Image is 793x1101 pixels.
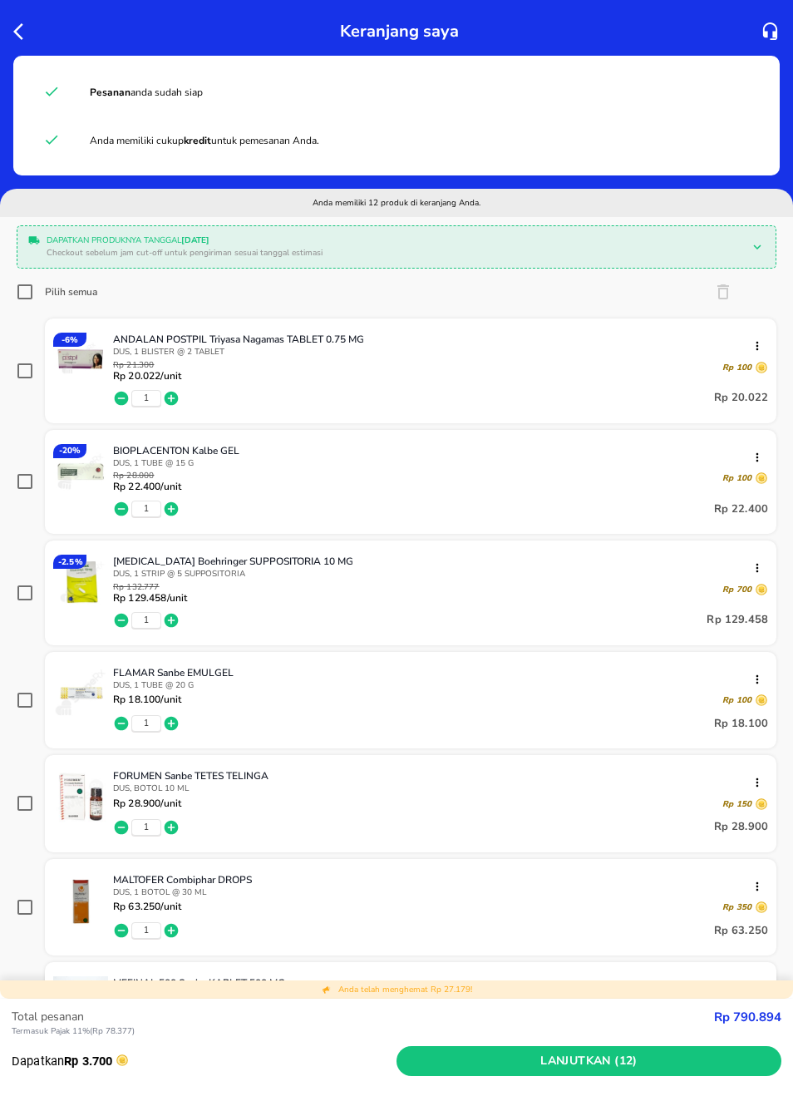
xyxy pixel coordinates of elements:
[113,769,755,783] p: FORUMEN Sanbe TETES TELINGA
[714,713,768,733] p: Rp 18.100
[113,583,187,592] p: Rp 132.777
[144,615,149,626] button: 1
[113,783,768,794] p: DUS, BOTOL 10 ML
[12,1052,396,1070] p: Dapatkan
[53,666,108,721] img: FLAMAR Sanbe EMULGEL
[714,921,768,941] p: Rp 63.250
[90,134,319,147] span: Anda memiliki cukup untuk pemesanan Anda.
[113,481,181,492] p: Rp 22.400 /unit
[53,555,86,569] div: - 2.5 %
[113,333,755,346] p: ANDALAN POSTPIL Triyasa Nagamas TABLET 0.75 MG
[722,694,751,706] p: Rp 100
[714,817,768,837] p: Rp 28.900
[144,393,149,404] button: 1
[47,235,740,247] p: Dapatkan produknya tanggal
[53,976,108,1031] img: MEFINAL 500 Sanbe KAPLET 500 MG
[113,694,181,705] p: Rp 18.100 /unit
[714,499,768,519] p: Rp 22.400
[113,370,181,382] p: Rp 20.022 /unit
[144,503,149,515] button: 1
[144,822,149,833] button: 1
[714,1009,781,1025] strong: Rp 790.894
[113,361,181,370] p: Rp 21.300
[12,1008,714,1025] p: Total pesanan
[113,472,181,481] p: Rp 28.000
[113,666,755,679] p: FLAMAR Sanbe EMULGEL
[113,555,755,568] p: [MEDICAL_DATA] Boehringer SUPPOSITORIA 10 MG
[113,346,768,358] p: DUS, 1 BLISTER @ 2 TABLET
[714,388,768,408] p: Rp 20.022
[12,1025,714,1038] p: Termasuk Pajak 11% ( Rp 78.377 )
[45,285,97,299] div: Pilih semua
[53,444,86,458] div: - 20 %
[90,86,131,99] strong: Pesanan
[53,555,108,610] img: DULCOLAX Boehringer SUPPOSITORIA 10 MG
[113,457,768,469] p: DUS, 1 TUBE @ 15 G
[113,976,755,990] p: MEFINAL 500 Sanbe KAPLET 500 MG
[144,925,149,936] button: 1
[47,247,740,259] p: Checkout sebelum jam cut-off untuk pengiriman sesuai tanggal estimasi
[113,444,755,457] p: BIOPLACENTON Kalbe GEL
[181,235,209,246] b: [DATE]
[113,886,768,898] p: DUS, 1 BOTOL @ 30 ML
[113,568,768,580] p: DUS, 1 STRIP @ 5 SUPPOSITORIA
[722,362,751,373] p: Rp 100
[53,769,108,824] img: FORUMEN Sanbe TETES TELINGA
[113,797,181,809] p: Rp 28.900 /unit
[53,333,86,347] div: - 6 %
[53,333,108,388] img: ANDALAN POSTPIL Triyasa Nagamas TABLET 0.75 MG
[722,584,751,595] p: Rp 700
[113,901,181,912] p: Rp 63.250 /unit
[722,472,751,484] p: Rp 100
[90,86,203,99] span: anda sudah siap
[113,679,768,691] p: DUS, 1 TUBE @ 20 G
[403,1051,775,1072] span: Lanjutkan (12)
[322,985,332,995] img: total discount
[144,718,149,729] button: 1
[53,444,108,499] img: BIOPLACENTON Kalbe GEL
[722,798,751,810] p: Rp 150
[113,592,187,604] p: Rp 129.458 /unit
[340,17,459,46] p: Keranjang saya
[53,873,108,928] img: MALTOFER Combiphar DROPS
[22,230,771,264] div: Dapatkan produknya tanggal[DATE]Checkout sebelum jam cut-off untuk pengiriman sesuai tanggal esti...
[396,1046,781,1077] button: Lanjutkan (12)
[722,901,751,913] p: Rp 350
[64,1054,112,1069] strong: Rp 3.700
[184,134,211,147] strong: kredit
[707,610,768,630] p: Rp 129.458
[113,873,755,886] p: MALTOFER Combiphar DROPS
